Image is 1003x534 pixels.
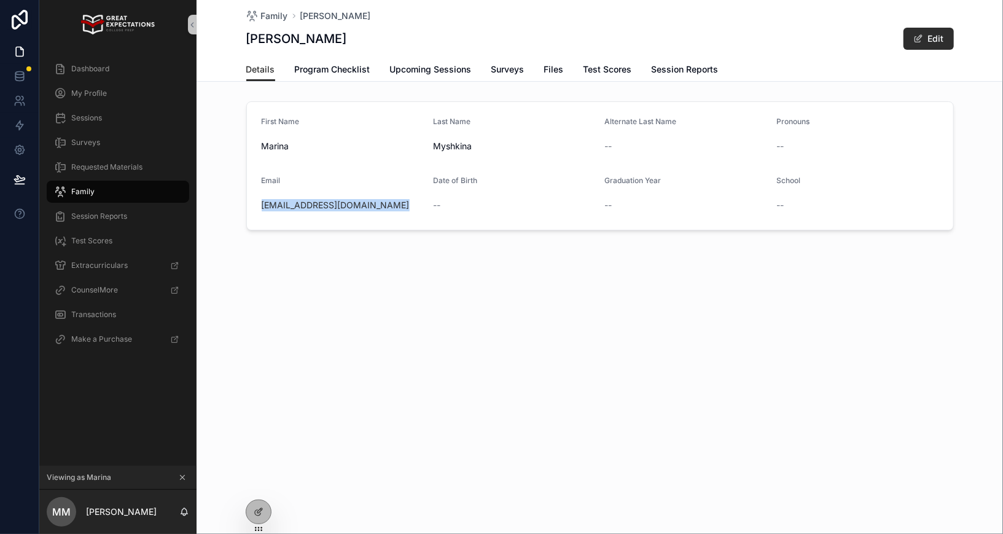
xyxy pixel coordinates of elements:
span: CounselMore [71,285,118,295]
span: Surveys [71,138,100,147]
span: Graduation Year [605,176,662,185]
span: Details [246,63,275,76]
span: Extracurriculars [71,261,128,270]
span: -- [776,199,784,211]
a: Family [47,181,189,203]
span: Family [261,10,288,22]
span: Alternate Last Name [605,117,677,126]
a: Test Scores [583,58,632,83]
h1: [PERSON_NAME] [246,30,347,47]
span: -- [433,199,440,211]
div: scrollable content [39,49,197,366]
span: Last Name [433,117,470,126]
a: [EMAIL_ADDRESS][DOMAIN_NAME] [262,199,410,211]
a: Family [246,10,288,22]
span: Session Reports [71,211,127,221]
span: Marina [262,140,424,152]
span: Files [544,63,564,76]
span: -- [605,199,612,211]
span: Make a Purchase [71,334,132,344]
span: My Profile [71,88,107,98]
a: Session Reports [47,205,189,227]
span: Myshkina [433,140,595,152]
a: Files [544,58,564,83]
span: Transactions [71,310,116,320]
span: -- [776,140,784,152]
button: Edit [903,28,954,50]
span: Upcoming Sessions [390,63,472,76]
a: Transactions [47,304,189,326]
a: Upcoming Sessions [390,58,472,83]
a: Surveys [491,58,525,83]
span: Test Scores [71,236,112,246]
span: Sessions [71,113,102,123]
p: [PERSON_NAME] [86,506,157,518]
span: Email [262,176,281,185]
span: Surveys [491,63,525,76]
a: Dashboard [47,58,189,80]
span: Family [71,187,95,197]
a: Details [246,58,275,82]
a: Requested Materials [47,156,189,178]
span: Dashboard [71,64,109,74]
span: Requested Materials [71,162,142,172]
a: Surveys [47,132,189,154]
span: Date of Birth [433,176,477,185]
a: Test Scores [47,230,189,252]
span: MM [52,505,71,519]
img: App logo [81,15,154,34]
span: -- [605,140,612,152]
a: Session Reports [652,58,719,83]
a: Extracurriculars [47,254,189,277]
a: CounselMore [47,279,189,301]
span: Session Reports [652,63,719,76]
span: Pronouns [776,117,810,126]
span: Program Checklist [295,63,370,76]
span: First Name [262,117,300,126]
span: Test Scores [583,63,632,76]
a: [PERSON_NAME] [300,10,371,22]
a: My Profile [47,82,189,104]
span: Viewing as Marina [47,473,111,482]
a: Sessions [47,107,189,129]
a: Make a Purchase [47,328,189,350]
span: School [776,176,800,185]
a: Program Checklist [295,58,370,83]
